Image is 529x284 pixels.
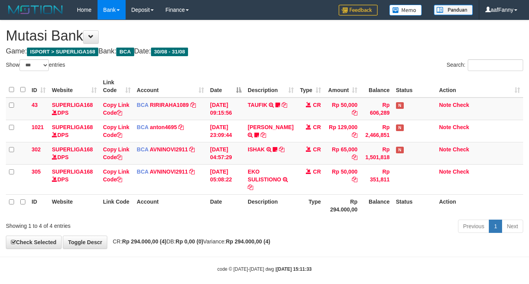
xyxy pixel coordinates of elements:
span: ISPORT > SUPERLIGA168 [27,48,98,56]
h1: Mutasi Bank [6,28,523,44]
a: 1 [489,220,502,233]
a: Copy Rp 50,000 to clipboard [352,176,357,183]
td: DPS [49,98,100,120]
a: Check Selected [6,236,62,249]
span: 305 [32,169,41,175]
img: Button%20Memo.svg [389,5,422,16]
a: RIRIRAHA1089 [150,102,189,108]
a: [PERSON_NAME] [248,124,293,130]
img: panduan.png [434,5,473,15]
span: BCA [137,146,149,153]
a: SUPERLIGA168 [52,102,93,108]
strong: Rp 294.000,00 (4) [226,238,270,245]
td: Rp 129,000 [324,120,361,142]
th: Balance [360,75,393,98]
h4: Game: Bank: Date: [6,48,523,55]
a: Check [453,146,469,153]
span: CR [313,146,321,153]
td: DPS [49,120,100,142]
a: Previous [458,220,489,233]
span: BCA [116,48,134,56]
strong: [DATE] 15:11:33 [277,266,312,272]
th: Website: activate to sort column ascending [49,75,100,98]
th: Status [393,194,436,217]
th: Type [297,194,324,217]
th: Type: activate to sort column ascending [297,75,324,98]
a: Copy EKO SULISTIONO to clipboard [248,184,253,190]
a: Copy Link Code [103,146,130,160]
th: Account: activate to sort column ascending [134,75,207,98]
th: Website [49,194,100,217]
span: BCA [137,102,149,108]
a: Note [439,146,451,153]
td: DPS [49,164,100,194]
td: [DATE] 05:08:22 [207,164,245,194]
td: Rp 606,289 [360,98,393,120]
a: Note [439,102,451,108]
td: Rp 1,501,818 [360,142,393,164]
a: SUPERLIGA168 [52,124,93,130]
td: DPS [49,142,100,164]
span: CR: DB: Variance: [109,238,270,245]
th: Account [134,194,207,217]
a: Copy Rp 50,000 to clipboard [352,110,357,116]
select: Showentries [20,59,49,71]
th: Link Code [100,194,134,217]
th: Link Code: activate to sort column ascending [100,75,134,98]
th: Action: activate to sort column ascending [436,75,523,98]
a: Check [453,169,469,175]
strong: Rp 294.000,00 (4) [122,238,167,245]
span: 1021 [32,124,44,130]
a: Copy AVNINOVI2911 to clipboard [189,169,195,175]
a: Copy TAUFIK to clipboard [282,102,287,108]
label: Show entries [6,59,65,71]
a: Note [439,169,451,175]
td: Rp 50,000 [324,98,361,120]
a: Copy Rp 129,000 to clipboard [352,132,357,138]
span: Has Note [396,102,404,109]
strong: Rp 0,00 (0) [176,238,203,245]
a: Copy Link Code [103,169,130,183]
a: Toggle Descr [63,236,107,249]
a: AVNINOVI2911 [150,146,188,153]
span: 30/08 - 31/08 [151,48,188,56]
a: Note [439,124,451,130]
a: Copy Link Code [103,124,130,138]
span: Has Note [396,147,404,153]
th: Date [207,194,245,217]
small: code © [DATE]-[DATE] dwg | [217,266,312,272]
th: ID: activate to sort column ascending [28,75,49,98]
th: Action [436,194,523,217]
a: Copy Link Code [103,102,130,116]
span: BCA [137,169,149,175]
a: Check [453,124,469,130]
img: MOTION_logo.png [6,4,65,16]
a: Copy ISHAK to clipboard [279,146,284,153]
a: EKO SULISTIONO [248,169,281,183]
label: Search: [447,59,523,71]
a: SUPERLIGA168 [52,146,93,153]
th: ID [28,194,49,217]
a: Next [502,220,523,233]
th: Description [245,194,296,217]
th: Description: activate to sort column ascending [245,75,296,98]
span: BCA [137,124,149,130]
span: CR [313,169,321,175]
th: Balance [360,194,393,217]
a: AVNINOVI2911 [150,169,188,175]
th: Rp 294.000,00 [324,194,361,217]
td: Rp 351,811 [360,164,393,194]
a: Check [453,102,469,108]
td: [DATE] 09:15:56 [207,98,245,120]
a: anton4695 [150,124,177,130]
span: CR [313,124,321,130]
a: Copy AVNINOVI2911 to clipboard [189,146,195,153]
td: Rp 50,000 [324,164,361,194]
span: CR [313,102,321,108]
img: Feedback.jpg [339,5,378,16]
span: 43 [32,102,38,108]
th: Status [393,75,436,98]
a: ISHAK [248,146,265,153]
span: 302 [32,146,41,153]
div: Showing 1 to 4 of 4 entries [6,219,215,230]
